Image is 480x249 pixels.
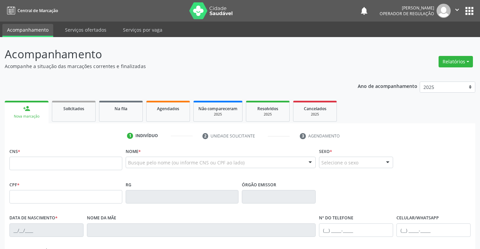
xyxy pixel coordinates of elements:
button: apps [463,5,475,17]
a: Serviços ofertados [60,24,111,36]
span: Solicitados [63,106,84,112]
span: Agendados [157,106,179,112]
label: Data de nascimento [9,213,58,223]
button: Relatórios [439,56,473,67]
i:  [453,6,461,13]
label: CNS [9,146,20,157]
button:  [451,4,463,18]
span: Operador de regulação [380,11,434,17]
input: (__) _____-_____ [396,223,471,237]
p: Ano de acompanhamento [358,82,417,90]
div: Nova marcação [9,114,44,119]
label: Órgão emissor [242,180,276,190]
label: Nome da mãe [87,213,116,223]
a: Serviços por vaga [118,24,167,36]
label: Celular/WhatsApp [396,213,439,223]
label: CPF [9,180,20,190]
label: RG [126,180,131,190]
span: Cancelados [304,106,326,112]
div: 2025 [251,112,285,117]
label: Nº do Telefone [319,213,353,223]
p: Acompanhamento [5,46,334,63]
span: Não compareceram [198,106,237,112]
span: Selecione o sexo [321,159,358,166]
label: Sexo [319,146,332,157]
div: [PERSON_NAME] [380,5,434,11]
a: Central de Marcação [5,5,58,16]
button: notifications [359,6,369,15]
span: Resolvidos [257,106,278,112]
a: Acompanhamento [2,24,53,37]
span: Na fila [115,106,127,112]
div: 2025 [198,112,237,117]
span: Central de Marcação [18,8,58,13]
p: Acompanhe a situação das marcações correntes e finalizadas [5,63,334,70]
div: 1 [127,133,133,139]
img: img [437,4,451,18]
span: Busque pelo nome (ou informe CNS ou CPF ao lado) [128,159,245,166]
label: Nome [126,146,141,157]
div: Indivíduo [135,133,158,139]
input: __/__/____ [9,223,84,237]
input: (__) _____-_____ [319,223,393,237]
div: 2025 [298,112,332,117]
div: person_add [23,105,30,112]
